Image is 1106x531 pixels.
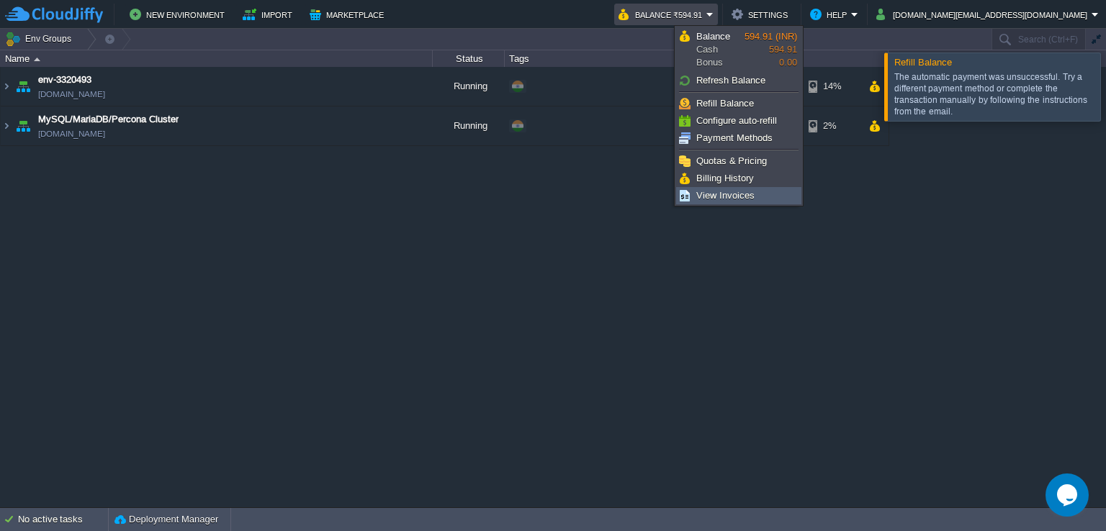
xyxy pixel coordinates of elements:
[38,73,91,87] a: env-3320493
[745,31,797,42] span: 594.91 (INR)
[809,106,855,145] div: 2%
[876,6,1092,23] button: [DOMAIN_NAME][EMAIL_ADDRESS][DOMAIN_NAME]
[810,6,851,23] button: Help
[1,106,12,145] img: AMDAwAAAACH5BAEAAAAALAAAAAABAAEAAAICRAEAOw==
[18,508,108,531] div: No active tasks
[677,113,801,129] a: Configure auto-refill
[13,67,33,106] img: AMDAwAAAACH5BAEAAAAALAAAAAABAAEAAAICRAEAOw==
[677,96,801,112] a: Refill Balance
[310,6,388,23] button: Marketplace
[696,115,777,126] span: Configure auto-refill
[505,50,734,67] div: Tags
[38,112,179,127] a: MySQL/MariaDB/Percona Cluster
[1046,473,1092,517] iframe: chat widget
[677,73,801,88] a: Refresh Balance
[894,71,1097,117] div: The automatic payment was unsuccessful. Try a different payment method or complete the transactio...
[696,173,754,183] span: Billing History
[696,98,754,109] span: Refill Balance
[696,31,730,42] span: Balance
[114,512,218,527] button: Deployment Manager
[1,50,432,67] div: Name
[696,132,773,143] span: Payment Methods
[677,28,801,71] a: BalanceCashBonus594.91 (INR)594.910.00
[894,57,952,68] span: Refill Balance
[34,58,40,61] img: AMDAwAAAACH5BAEAAAAALAAAAAABAAEAAAICRAEAOw==
[696,155,767,166] span: Quotas & Pricing
[736,50,888,67] div: Usage
[619,6,706,23] button: Balance ₹594.91
[677,171,801,186] a: Billing History
[677,130,801,146] a: Payment Methods
[243,6,297,23] button: Import
[38,87,105,101] span: [DOMAIN_NAME]
[130,6,229,23] button: New Environment
[433,67,505,106] div: Running
[13,106,33,145] img: AMDAwAAAACH5BAEAAAAALAAAAAABAAEAAAICRAEAOw==
[5,6,103,24] img: CloudJiffy
[696,75,765,86] span: Refresh Balance
[745,31,797,68] span: 594.91 0.00
[677,153,801,169] a: Quotas & Pricing
[732,6,792,23] button: Settings
[809,67,855,106] div: 14%
[696,190,755,201] span: View Invoices
[696,30,745,69] span: Cash Bonus
[677,188,801,204] a: View Invoices
[1,67,12,106] img: AMDAwAAAACH5BAEAAAAALAAAAAABAAEAAAICRAEAOw==
[433,50,504,67] div: Status
[38,127,105,141] span: [DOMAIN_NAME]
[5,29,76,49] button: Env Groups
[433,106,505,145] div: Running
